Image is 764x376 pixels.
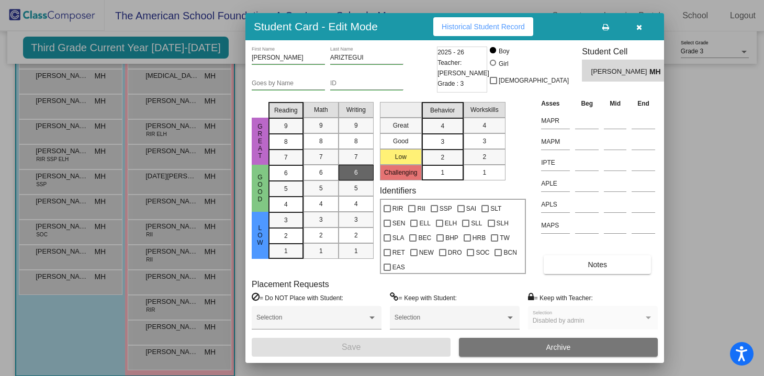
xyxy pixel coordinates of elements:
span: 1 [354,246,358,256]
span: SEN [392,217,406,230]
span: 7 [319,152,323,162]
span: Reading [274,106,298,115]
span: SLH [497,217,509,230]
button: Historical Student Record [433,17,533,36]
span: Historical Student Record [442,22,525,31]
span: 6 [284,168,288,178]
span: 3 [284,215,288,225]
span: 3 [482,136,486,146]
span: 4 [441,121,444,131]
span: BEC [418,232,431,244]
span: 4 [354,199,358,209]
span: ELH [445,217,457,230]
h3: Student Cell [582,47,673,56]
span: 3 [319,215,323,224]
th: Mid [601,98,629,109]
span: 7 [354,152,358,162]
span: Archive [546,343,571,351]
input: assessment [541,134,570,150]
button: Notes [544,255,651,274]
span: Low [255,224,265,246]
div: Girl [498,59,509,69]
input: assessment [541,197,570,212]
span: DRO [448,246,462,259]
span: 2 [482,152,486,162]
th: Beg [572,98,601,109]
span: 3 [354,215,358,224]
h3: Student Card - Edit Mode [254,20,378,33]
span: 1 [284,246,288,256]
span: SOC [476,246,489,259]
span: BHP [445,232,458,244]
span: 2 [284,231,288,241]
span: SAI [466,202,476,215]
th: Asses [538,98,572,109]
span: EAS [392,261,405,274]
span: 8 [354,136,358,146]
input: assessment [541,176,570,191]
input: assessment [541,113,570,129]
span: 4 [284,200,288,209]
span: 6 [319,168,323,177]
input: goes by name [252,80,325,87]
span: BCN [503,246,516,259]
span: 8 [284,137,288,146]
span: 9 [284,121,288,131]
span: Good [255,174,265,203]
label: Placement Requests [252,279,329,289]
span: Notes [588,260,607,269]
span: Math [314,105,328,115]
span: 4 [482,121,486,130]
span: RET [392,246,405,259]
span: RII [417,202,425,215]
th: End [629,98,658,109]
label: = Keep with Student: [390,292,457,303]
span: 2 [354,231,358,240]
label: = Do NOT Place with Student: [252,292,343,303]
span: SLT [490,202,501,215]
label: Identifiers [380,186,416,196]
span: [PERSON_NAME] [591,66,649,77]
span: Behavior [430,106,455,115]
span: 1 [319,246,323,256]
span: 8 [319,136,323,146]
span: Grade : 3 [437,78,464,89]
span: MH [649,66,664,77]
span: HRB [473,232,486,244]
span: 5 [354,184,358,193]
span: Great [255,123,265,159]
span: 9 [354,121,358,130]
span: Workskills [470,105,499,115]
span: 1 [441,168,444,177]
span: Save [342,343,361,351]
span: 2025 - 26 [437,47,464,58]
span: TW [500,232,510,244]
span: 6 [354,168,358,177]
label: = Keep with Teacher: [528,292,593,303]
input: assessment [541,155,570,170]
span: SLL [471,217,482,230]
span: 2 [441,153,444,162]
span: [DEMOGRAPHIC_DATA] [499,74,569,87]
div: Boy [498,47,510,56]
span: SLA [392,232,405,244]
span: Disabled by admin [533,317,585,324]
span: SSP [440,202,452,215]
input: assessment [541,218,570,233]
span: 5 [284,184,288,193]
span: ELL [419,217,430,230]
span: 1 [482,168,486,177]
span: Writing [346,105,366,115]
span: 4 [319,199,323,209]
span: NEW [419,246,434,259]
button: Archive [459,338,658,357]
span: 3 [441,137,444,146]
button: Save [252,338,451,357]
span: 9 [319,121,323,130]
span: 5 [319,184,323,193]
span: 7 [284,153,288,162]
span: 2 [319,231,323,240]
span: Teacher: [PERSON_NAME] [437,58,489,78]
span: RIR [392,202,403,215]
